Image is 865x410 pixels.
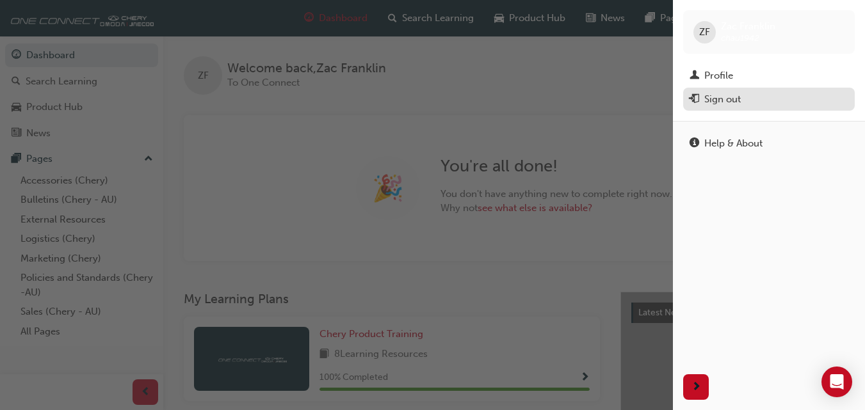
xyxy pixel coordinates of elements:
div: Open Intercom Messenger [821,367,852,397]
button: Sign out [683,88,855,111]
span: Zac Franklin [721,20,775,32]
div: Help & About [704,136,763,151]
a: Help & About [683,132,855,155]
span: chau1942 [721,33,759,43]
div: Profile [704,68,733,83]
span: next-icon [691,379,701,395]
span: info-icon [690,138,699,150]
span: man-icon [690,70,699,82]
div: Sign out [704,92,741,107]
span: ZF [699,25,710,40]
span: exit-icon [690,94,699,106]
a: Profile [683,64,855,88]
